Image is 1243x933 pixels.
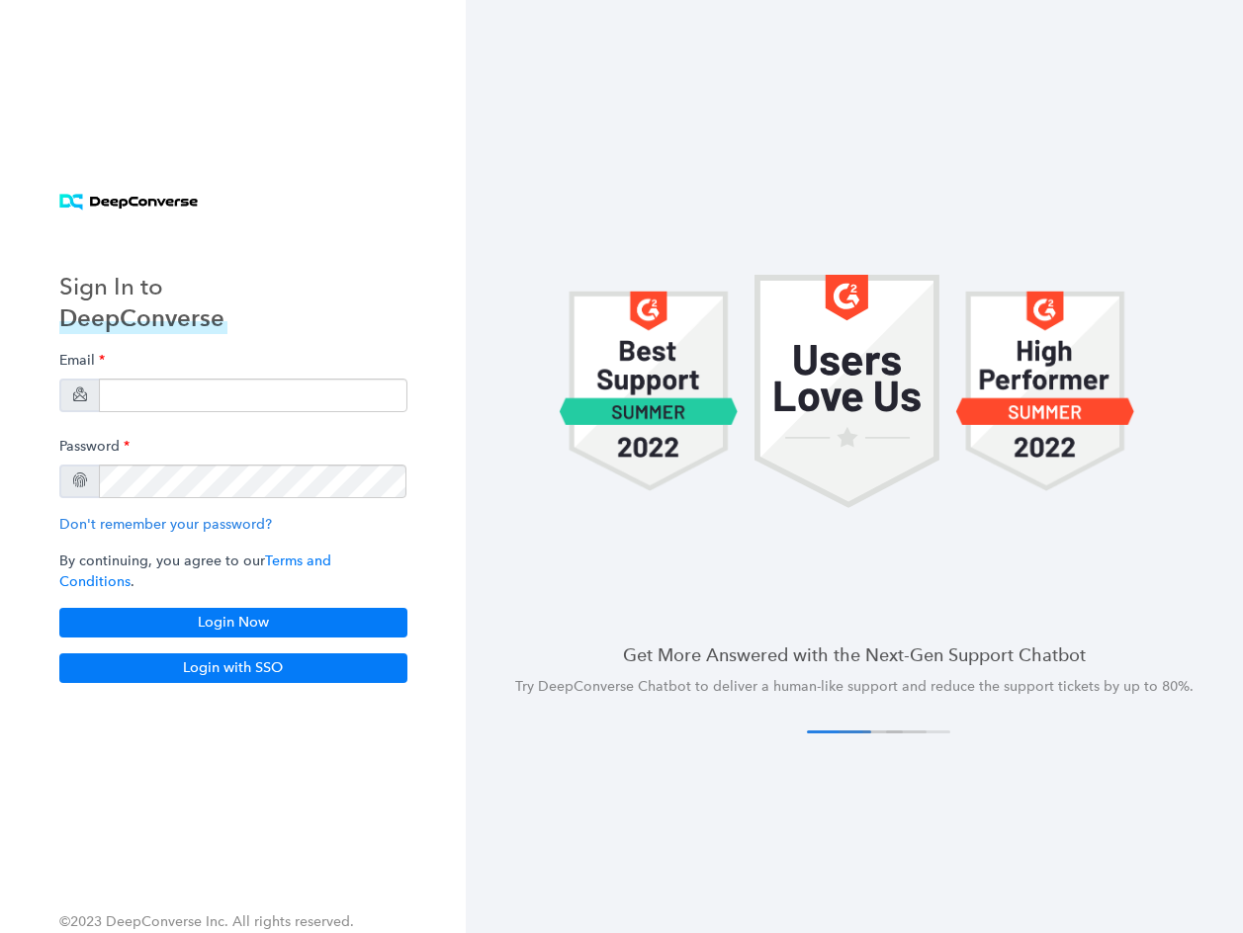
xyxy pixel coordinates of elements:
img: carousel 1 [955,275,1135,508]
a: Don't remember your password? [59,516,272,533]
img: carousel 1 [559,275,739,508]
button: Login with SSO [59,653,407,683]
img: carousel 1 [755,275,939,508]
button: Login Now [59,608,407,637]
button: 2 [839,730,903,733]
h3: DeepConverse [59,302,227,334]
p: By continuing, you agree to our . [59,551,407,592]
h3: Sign In to [59,271,227,302]
span: Try DeepConverse Chatbot to deliver a human-like support and reduce the support tickets by up to ... [515,678,1194,695]
a: Terms and Conditions [59,552,331,590]
h4: Get More Answered with the Next-Gen Support Chatbot [513,642,1196,667]
label: Password [59,428,130,465]
button: 1 [807,730,871,733]
button: 3 [862,730,927,733]
label: Email [59,342,105,379]
img: horizontal logo [59,194,199,211]
span: ©2023 DeepConverse Inc. All rights reserved. [59,913,354,930]
button: 4 [886,730,950,733]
